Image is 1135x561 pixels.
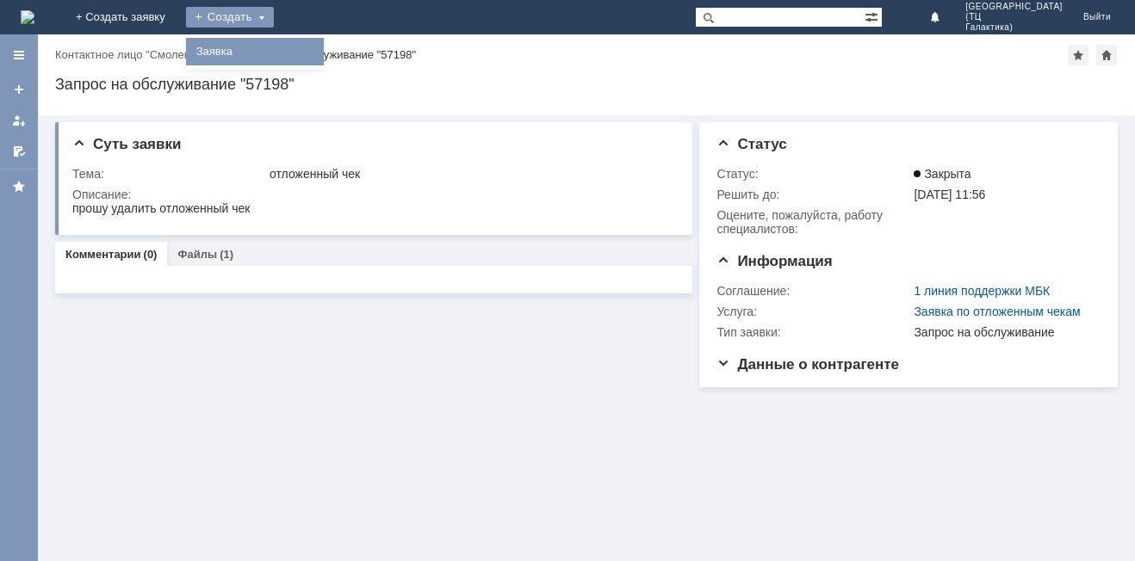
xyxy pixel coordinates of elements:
span: Закрыта [914,167,971,181]
div: Тема: [72,167,266,181]
a: Контактное лицо "Смоленск (ТЦ … [55,48,237,61]
div: / [55,48,243,61]
span: Статус [716,136,786,152]
div: отложенный чек [270,167,669,181]
div: Решить до: [716,188,910,201]
div: Запрос на обслуживание "57198" [243,48,416,61]
span: [DATE] 11:56 [914,188,985,201]
div: Услуга: [716,305,910,318]
a: Перейти на домашнюю страницу [21,10,34,24]
div: Создать [186,7,274,28]
span: Расширенный поиск [865,8,882,24]
div: Сделать домашней страницей [1096,45,1117,65]
div: Соглашение: [716,284,910,298]
div: Добавить в избранное [1068,45,1088,65]
span: [GEOGRAPHIC_DATA] [965,2,1063,12]
a: Мои заявки [5,107,33,134]
div: (1) [220,248,233,261]
a: 1 линия поддержки МБК [914,284,1050,298]
span: (ТЦ [965,12,1063,22]
span: Суть заявки [72,136,181,152]
div: Тип заявки: [716,325,910,339]
a: Создать заявку [5,76,33,103]
div: Запрос на обслуживание "57198" [55,76,1118,93]
a: Файлы [177,248,217,261]
div: Oцените, пожалуйста, работу специалистов: [716,208,910,236]
a: Мои согласования [5,138,33,165]
img: logo [21,10,34,24]
span: Информация [716,253,832,269]
span: Данные о контрагенте [716,356,899,373]
div: Статус: [716,167,910,181]
span: Галактика) [965,22,1063,33]
div: Запрос на обслуживание [914,325,1093,339]
div: Описание: [72,188,673,201]
a: Комментарии [65,248,141,261]
a: Заявка по отложенным чекам [914,305,1080,318]
a: Заявка [189,41,320,62]
div: (0) [144,248,158,261]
